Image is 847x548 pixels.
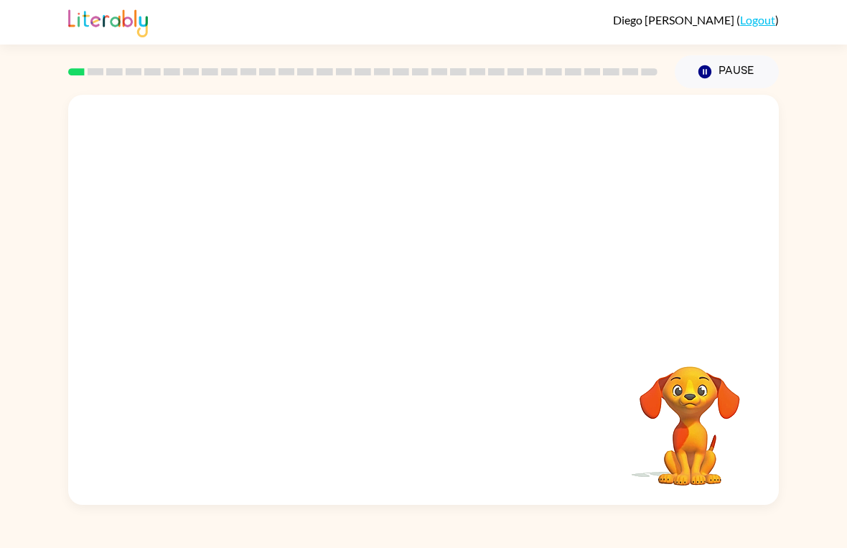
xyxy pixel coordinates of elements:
div: ( ) [613,13,779,27]
a: Logout [740,13,775,27]
video: Your browser must support playing .mp4 files to use Literably. Please try using another browser. [618,344,762,488]
img: Literably [68,6,148,37]
span: Diego [PERSON_NAME] [613,13,736,27]
button: Pause [675,55,779,88]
